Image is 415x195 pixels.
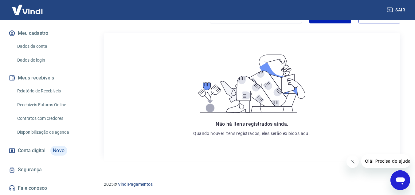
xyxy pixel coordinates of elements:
[7,143,84,158] a: Conta digitalNovo
[4,4,52,9] span: Olá! Precisa de ajuda?
[386,4,408,16] button: Sair
[193,130,311,136] p: Quando houver itens registrados, eles serão exibidos aqui.
[390,170,410,190] iframe: Botão para abrir a janela de mensagens
[346,156,359,168] iframe: Fechar mensagem
[104,181,400,188] p: 2025 ©
[18,146,45,155] span: Conta digital
[15,99,84,111] a: Recebíveis Futuros Online
[7,0,47,19] img: Vindi
[7,26,84,40] button: Meu cadastro
[7,71,84,85] button: Meus recebíveis
[361,154,410,168] iframe: Mensagem da empresa
[15,112,84,125] a: Contratos com credores
[15,54,84,67] a: Dados de login
[7,163,84,177] a: Segurança
[118,182,153,187] a: Vindi Pagamentos
[50,146,67,156] span: Novo
[15,126,84,139] a: Disponibilização de agenda
[216,121,288,127] span: Não há itens registrados ainda.
[7,181,84,195] a: Fale conosco
[15,85,84,97] a: Relatório de Recebíveis
[15,40,84,53] a: Dados da conta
